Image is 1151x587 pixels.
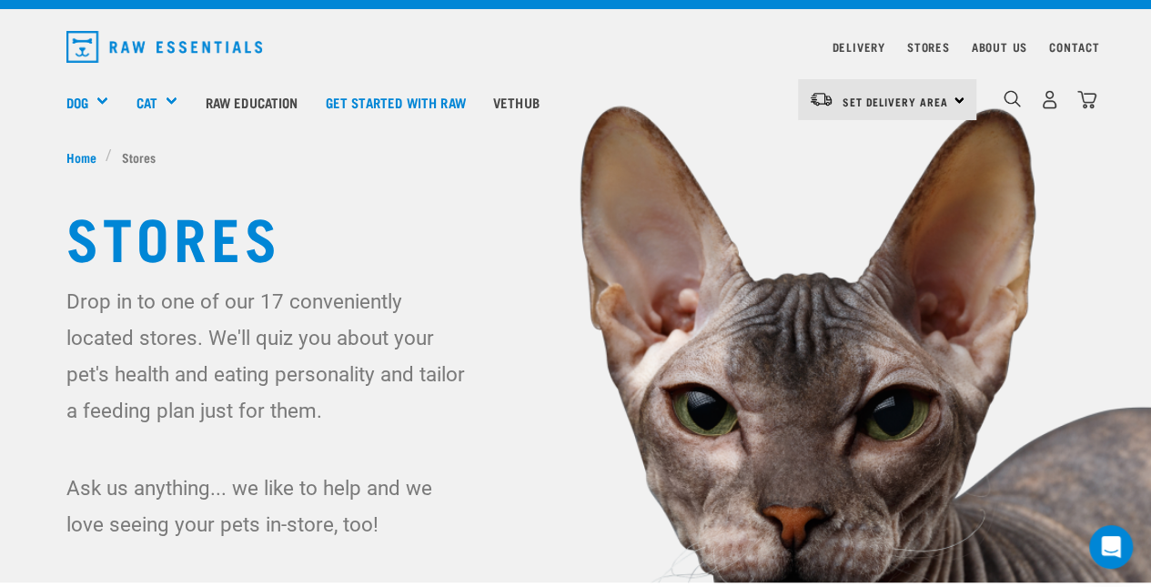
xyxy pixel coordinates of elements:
span: Set Delivery Area [843,98,948,105]
a: Get started with Raw [312,66,480,138]
a: Raw Education [191,66,311,138]
span: Home [66,147,96,167]
div: Open Intercom Messenger [1089,525,1133,569]
img: home-icon-1@2x.png [1004,90,1021,107]
nav: dropdown navigation [52,24,1100,70]
a: Contact [1049,44,1100,50]
a: Dog [66,92,88,113]
img: user.png [1040,90,1059,109]
a: Stores [907,44,950,50]
p: Drop in to one of our 17 conveniently located stores. We'll quiz you about your pet's health and ... [66,283,474,429]
a: About Us [971,44,1026,50]
nav: breadcrumbs [66,147,1085,167]
img: van-moving.png [809,91,833,107]
a: Vethub [480,66,553,138]
a: Cat [136,92,156,113]
img: home-icon@2x.png [1077,90,1096,109]
a: Delivery [832,44,884,50]
img: Raw Essentials Logo [66,31,263,63]
a: Home [66,147,106,167]
h1: Stores [66,203,1085,268]
p: Ask us anything... we like to help and we love seeing your pets in-store, too! [66,470,474,542]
